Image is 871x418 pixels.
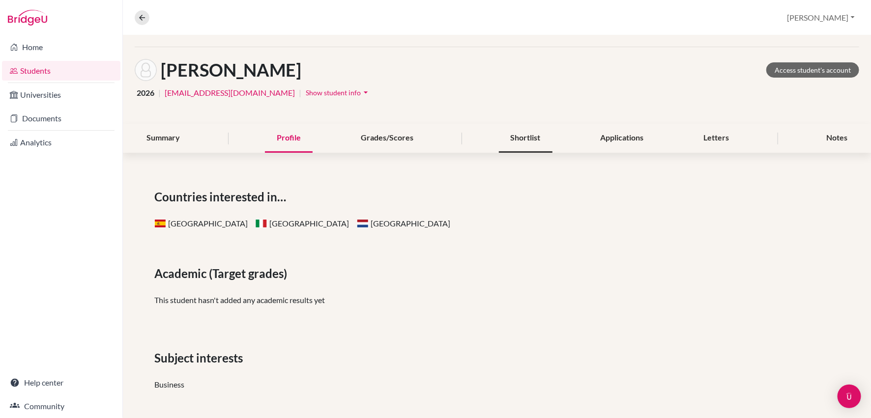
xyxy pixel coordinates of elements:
[349,124,425,153] div: Grades/Scores
[137,87,154,99] span: 2026
[256,219,349,228] span: [GEOGRAPHIC_DATA]
[154,294,840,306] p: This student hasn't added any academic results yet
[299,87,301,99] span: |
[814,124,859,153] div: Notes
[2,373,120,392] a: Help center
[499,124,552,153] div: Shortlist
[165,87,295,99] a: [EMAIL_ADDRESS][DOMAIN_NAME]
[154,265,291,282] span: Academic (Target grades)
[2,109,120,128] a: Documents
[256,219,267,228] span: Italy
[8,10,47,26] img: Bridge-U
[154,379,840,390] div: Business
[154,349,247,367] span: Subject interests
[265,124,313,153] div: Profile
[692,124,741,153] div: Letters
[154,188,290,206] span: Countries interested in…
[135,59,157,81] img: Zsófia Takács's avatar
[2,37,120,57] a: Home
[2,85,120,105] a: Universities
[306,88,361,97] span: Show student info
[135,124,192,153] div: Summary
[158,87,161,99] span: |
[161,59,301,81] h1: [PERSON_NAME]
[154,219,166,228] span: Spain
[357,219,369,228] span: Netherlands
[357,219,450,228] span: [GEOGRAPHIC_DATA]
[589,124,656,153] div: Applications
[783,8,859,27] button: [PERSON_NAME]
[766,62,859,78] a: Access student's account
[154,219,248,228] span: [GEOGRAPHIC_DATA]
[2,396,120,416] a: Community
[2,133,120,152] a: Analytics
[361,87,371,97] i: arrow_drop_down
[2,61,120,81] a: Students
[305,85,371,100] button: Show student infoarrow_drop_down
[838,385,861,408] div: Open Intercom Messenger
